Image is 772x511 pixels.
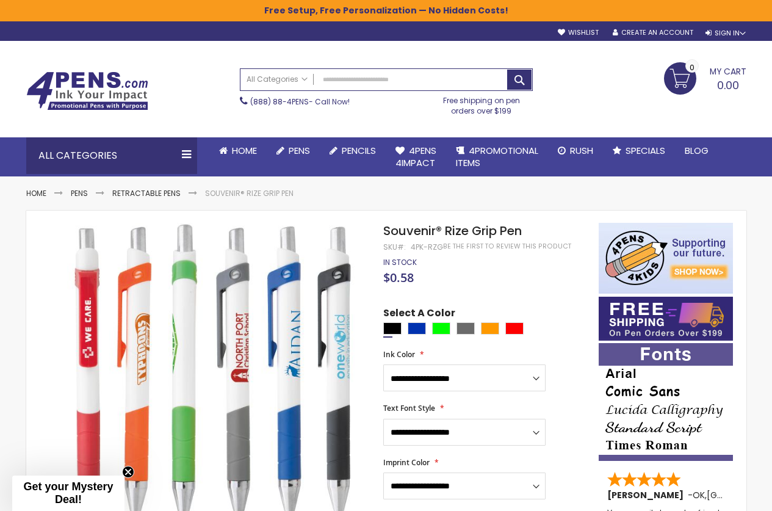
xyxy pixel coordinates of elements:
[408,322,426,335] div: Blue
[250,96,309,107] a: (888) 88-4PENS
[12,476,124,511] div: Get your Mystery Deal!Close teaser
[320,137,386,164] a: Pencils
[240,69,314,89] a: All Categories
[383,269,414,286] span: $0.58
[690,62,694,73] span: 0
[607,489,688,501] span: [PERSON_NAME]
[289,144,310,157] span: Pens
[267,137,320,164] a: Pens
[383,258,417,267] div: Availability
[26,188,46,198] a: Home
[205,189,294,198] li: Souvenir® Rize Grip Pen
[446,137,548,177] a: 4PROMOTIONALITEMS
[432,322,450,335] div: Lime Green
[570,144,593,157] span: Rush
[430,91,533,115] div: Free shipping on pen orders over $199
[411,242,443,252] div: 4PK-RZG
[395,144,436,169] span: 4Pens 4impact
[548,137,603,164] a: Rush
[675,137,718,164] a: Blog
[342,144,376,157] span: Pencils
[717,78,739,93] span: 0.00
[386,137,446,177] a: 4Pens4impact
[383,257,417,267] span: In stock
[664,62,746,93] a: 0.00 0
[613,28,693,37] a: Create an Account
[247,74,308,84] span: All Categories
[122,466,134,478] button: Close teaser
[232,144,257,157] span: Home
[693,489,705,501] span: OK
[599,297,733,341] img: Free shipping on orders over $199
[456,144,538,169] span: 4PROMOTIONAL ITEMS
[112,188,181,198] a: Retractable Pens
[26,71,148,111] img: 4Pens Custom Pens and Promotional Products
[383,222,522,239] span: Souvenir® Rize Grip Pen
[456,322,475,335] div: Grey
[383,322,402,335] div: Black
[71,188,88,198] a: Pens
[505,322,524,335] div: Red
[383,349,415,360] span: Ink Color
[383,403,435,413] span: Text Font Style
[626,144,665,157] span: Specials
[481,322,499,335] div: Orange
[209,137,267,164] a: Home
[23,480,113,506] span: Get your Mystery Deal!
[685,144,709,157] span: Blog
[599,223,733,294] img: 4pens 4 kids
[603,137,675,164] a: Specials
[599,343,733,461] img: font-personalization-examples
[558,28,599,37] a: Wishlist
[705,29,746,38] div: Sign In
[250,96,350,107] span: - Call Now!
[383,306,455,323] span: Select A Color
[383,457,430,468] span: Imprint Color
[383,242,406,252] strong: SKU
[443,242,571,251] a: Be the first to review this product
[26,137,197,174] div: All Categories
